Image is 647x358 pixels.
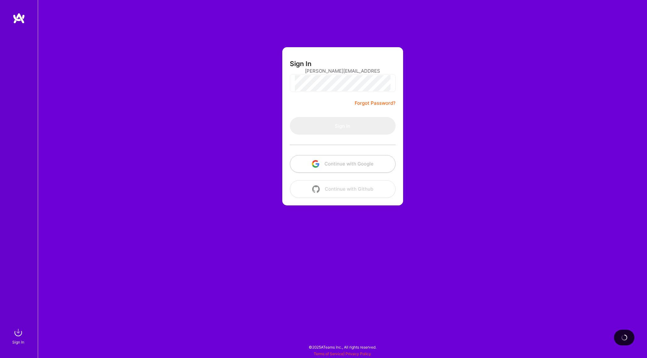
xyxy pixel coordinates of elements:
[290,60,312,68] h3: Sign In
[312,185,320,193] img: icon
[13,326,25,345] a: sign inSign In
[12,326,25,339] img: sign in
[312,160,319,168] img: icon
[290,117,396,135] button: Sign In
[346,351,371,356] a: Privacy Policy
[305,63,380,79] input: Email...
[13,13,25,24] img: logo
[314,351,371,356] span: |
[355,99,396,107] a: Forgot Password?
[314,351,343,356] a: Terms of Service
[290,180,396,198] button: Continue with Github
[12,339,24,345] div: Sign In
[290,155,396,173] button: Continue with Google
[38,339,647,355] div: © 2025 ATeams Inc., All rights reserved.
[621,334,628,341] img: loading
